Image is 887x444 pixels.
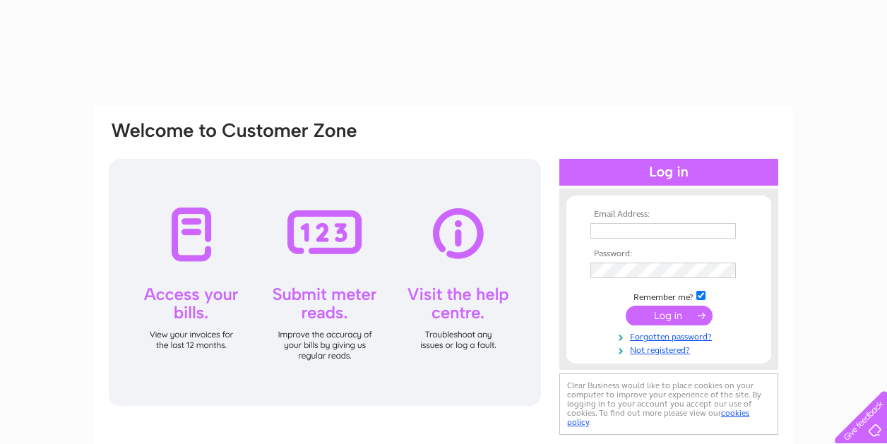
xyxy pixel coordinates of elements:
[590,342,751,356] a: Not registered?
[587,289,751,303] td: Remember me?
[626,306,713,325] input: Submit
[559,373,778,435] div: Clear Business would like to place cookies on your computer to improve your experience of the sit...
[590,329,751,342] a: Forgotten password?
[567,408,749,427] a: cookies policy
[587,210,751,220] th: Email Address:
[587,249,751,259] th: Password:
